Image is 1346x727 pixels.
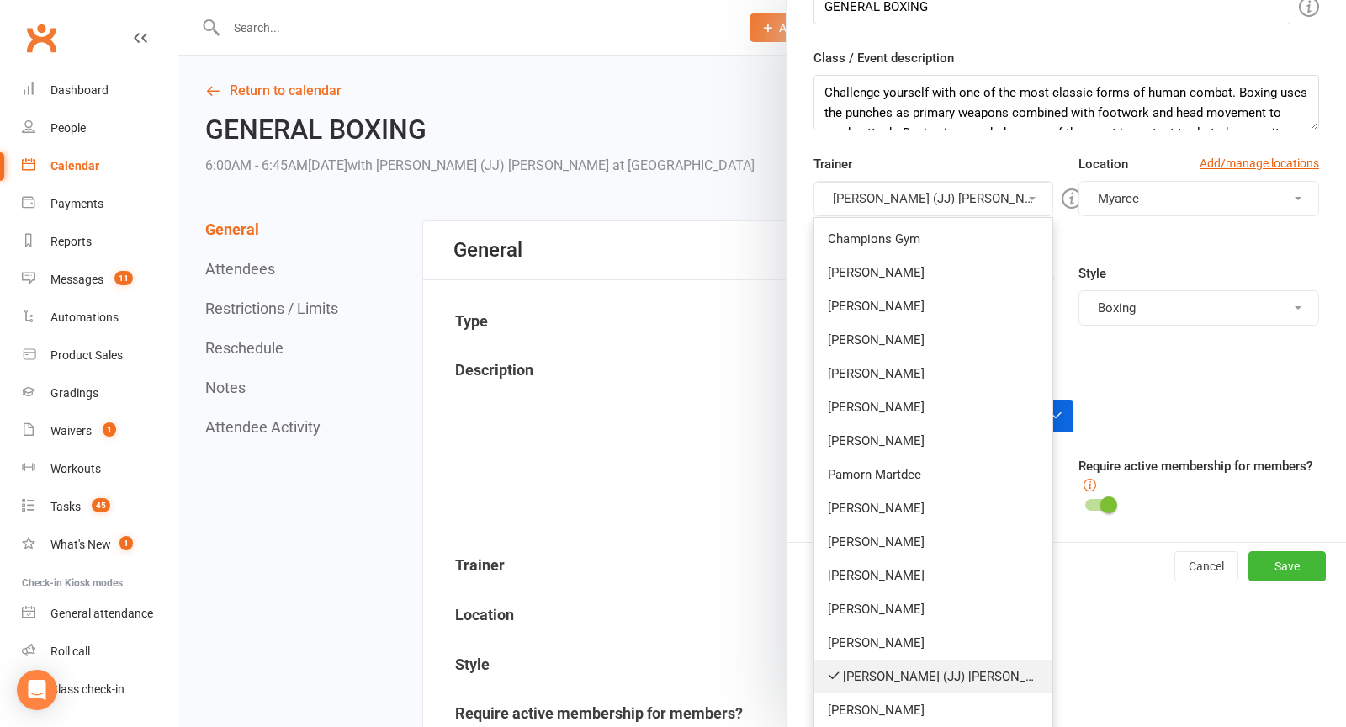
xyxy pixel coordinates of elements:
a: [PERSON_NAME] [814,592,1053,626]
a: [PERSON_NAME] [814,626,1053,660]
a: Class kiosk mode [22,671,178,708]
a: [PERSON_NAME] [814,357,1053,390]
div: Dashboard [50,83,109,97]
div: Gradings [50,386,98,400]
a: [PERSON_NAME] [814,323,1053,357]
div: Waivers [50,424,92,438]
span: 11 [114,271,133,285]
div: Workouts [50,462,101,475]
a: People [22,109,178,147]
a: [PERSON_NAME] [814,256,1053,289]
a: [PERSON_NAME] [814,289,1053,323]
div: What's New [50,538,111,551]
div: Open Intercom Messenger [17,670,57,710]
a: Messages 11 [22,261,178,299]
div: People [50,121,86,135]
label: Class / Event description [813,48,954,68]
a: Automations [22,299,178,337]
div: Reports [50,235,92,248]
a: [PERSON_NAME] [814,559,1053,592]
div: Automations [50,310,119,324]
button: Save [1248,551,1326,581]
a: Clubworx [20,17,62,59]
div: Messages [50,273,103,286]
span: 1 [103,422,116,437]
span: 45 [92,498,110,512]
a: What's New1 [22,526,178,564]
div: Tasks [50,500,81,513]
button: Myaree [1078,181,1319,216]
a: [PERSON_NAME] [814,390,1053,424]
a: Champions Gym [814,222,1053,256]
a: Tasks 45 [22,488,178,526]
div: Class check-in [50,682,125,696]
a: Calendar [22,147,178,185]
div: Payments [50,197,103,210]
label: Location [1078,154,1128,174]
a: Add/manage locations [1200,154,1319,172]
a: General attendance kiosk mode [22,595,178,633]
button: Boxing [1078,290,1319,326]
button: Cancel [1174,551,1238,581]
button: [PERSON_NAME] (JJ) [PERSON_NAME] [813,181,1054,216]
a: Gradings [22,374,178,412]
a: Dashboard [22,72,178,109]
div: Roll call [50,645,90,658]
label: Require active membership for members? [1078,459,1312,474]
a: [PERSON_NAME] (JJ) [PERSON_NAME] [814,660,1053,693]
a: Reports [22,223,178,261]
a: [PERSON_NAME] [814,424,1053,458]
a: [PERSON_NAME] [814,525,1053,559]
a: Product Sales [22,337,178,374]
a: [PERSON_NAME] [814,491,1053,525]
a: Pamorn Martdee [814,458,1053,491]
a: Workouts [22,450,178,488]
a: [PERSON_NAME] [814,693,1053,727]
div: Product Sales [50,348,123,362]
a: Payments [22,185,178,223]
a: Roll call [22,633,178,671]
div: Calendar [50,159,99,172]
span: 1 [119,536,133,550]
div: General attendance [50,607,153,620]
span: Myaree [1098,191,1139,206]
label: Style [1078,263,1106,284]
a: Waivers 1 [22,412,178,450]
label: Trainer [813,154,852,174]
